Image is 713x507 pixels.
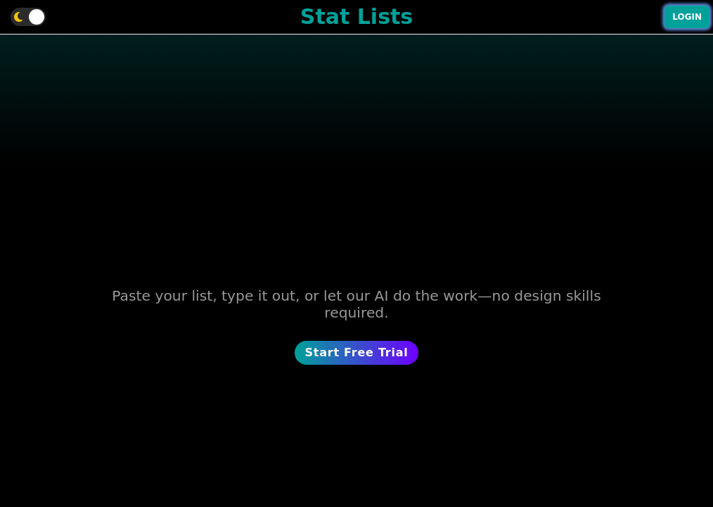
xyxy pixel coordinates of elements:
[664,6,709,28] button: Login
[300,4,413,30] h1: Stat Lists
[295,341,419,365] button: Start Free Trial
[71,187,641,275] h1: Create Stunning Sports Graphics in Minutes
[71,334,641,372] a: Start Free Trial
[71,280,641,328] h2: Paste your list, type it out, or let our AI do the work—no design skills required.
